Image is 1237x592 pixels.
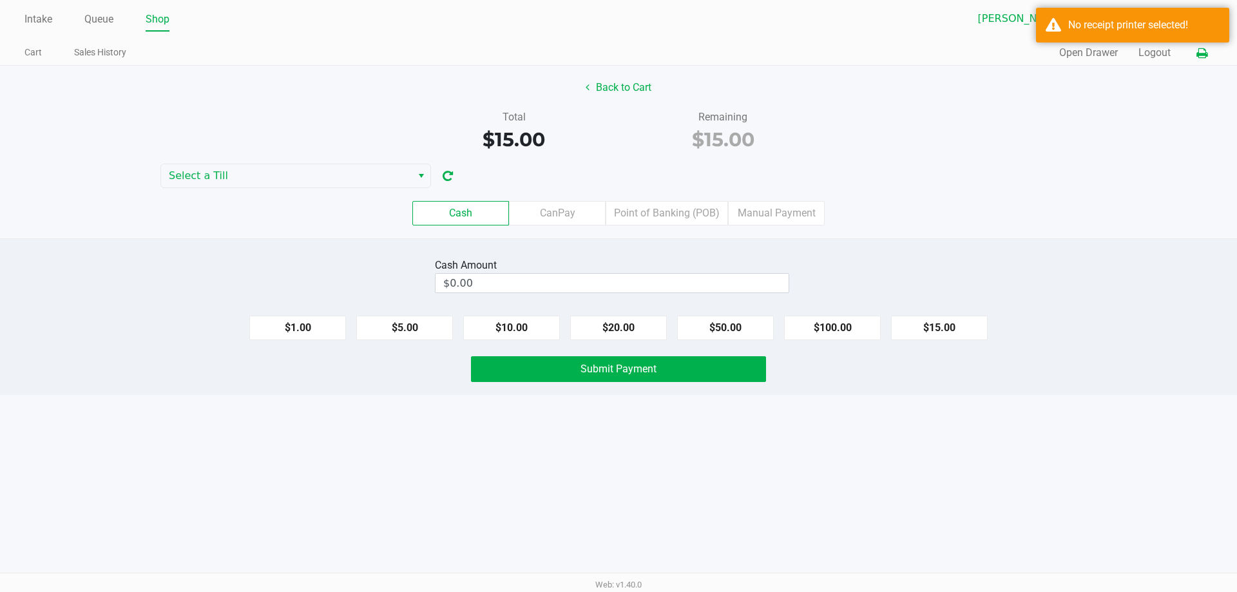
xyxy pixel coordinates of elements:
a: Cart [24,44,42,61]
a: Queue [84,10,113,28]
label: Cash [412,201,509,225]
label: Point of Banking (POB) [606,201,728,225]
span: Submit Payment [580,363,657,375]
button: $20.00 [570,316,667,340]
div: $15.00 [419,125,609,154]
span: Web: v1.40.0 [595,580,642,589]
button: $50.00 [677,316,774,340]
button: Logout [1138,45,1171,61]
div: Remaining [628,110,818,125]
a: Shop [146,10,169,28]
div: $15.00 [628,125,818,154]
button: $10.00 [463,316,560,340]
div: No receipt printer selected! [1068,17,1220,33]
button: $100.00 [784,316,881,340]
button: Submit Payment [471,356,766,382]
span: [PERSON_NAME] [978,11,1104,26]
label: Manual Payment [728,201,825,225]
button: Select [1111,7,1130,30]
button: Select [412,164,430,187]
button: $5.00 [356,316,453,340]
a: Intake [24,10,52,28]
button: Back to Cart [577,75,660,100]
a: Sales History [74,44,126,61]
button: $15.00 [891,316,988,340]
button: $1.00 [249,316,346,340]
button: Open Drawer [1059,45,1118,61]
div: Cash Amount [435,258,502,273]
label: CanPay [509,201,606,225]
div: Total [419,110,609,125]
span: Select a Till [169,168,404,184]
